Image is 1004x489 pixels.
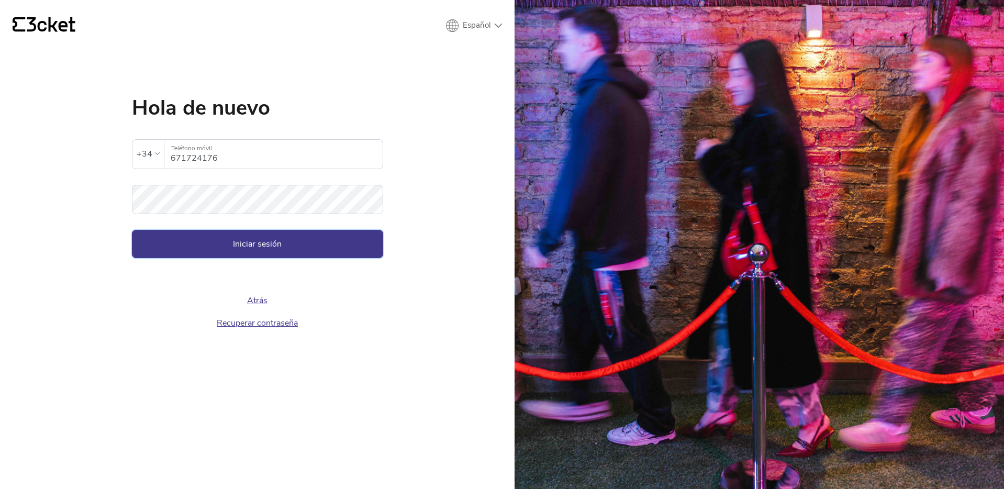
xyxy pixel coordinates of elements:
h1: Hola de nuevo [132,97,383,118]
g: {' '} [13,17,25,32]
label: Teléfono móvil [164,140,383,157]
a: Atrás [247,295,267,306]
a: {' '} [13,17,75,35]
a: Recuperar contraseña [217,317,298,329]
div: +34 [137,146,152,162]
input: Teléfono móvil [171,140,383,169]
button: Iniciar sesión [132,230,383,258]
